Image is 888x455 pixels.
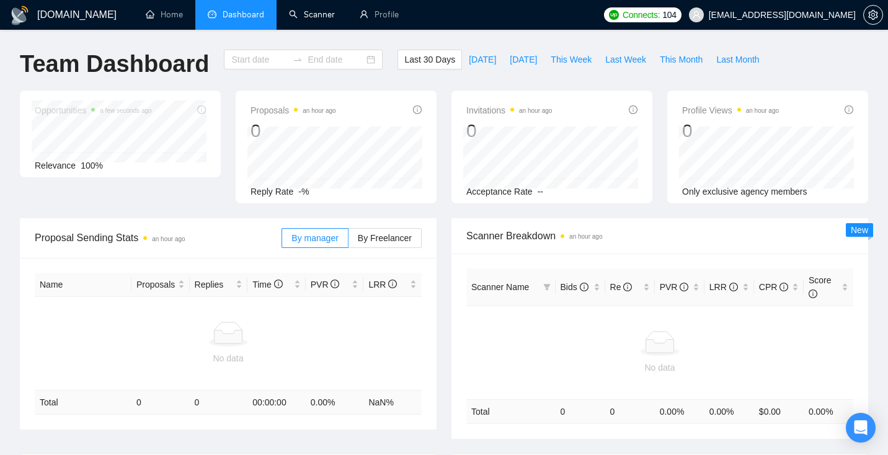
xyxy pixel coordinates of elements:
[660,53,703,66] span: This Month
[466,103,552,118] span: Invitations
[195,278,234,291] span: Replies
[397,50,462,69] button: Last 30 Days
[503,50,544,69] button: [DATE]
[863,10,883,20] a: setting
[610,282,633,292] span: Re
[274,280,283,288] span: info-circle
[413,105,422,114] span: info-circle
[308,53,364,66] input: End date
[293,55,303,64] span: swap-right
[466,228,853,244] span: Scanner Breakdown
[704,399,754,423] td: 0.00 %
[692,11,701,19] span: user
[845,105,853,114] span: info-circle
[605,53,646,66] span: Last Week
[131,273,190,297] th: Proposals
[466,119,552,143] div: 0
[863,5,883,25] button: setting
[864,10,882,20] span: setting
[303,107,335,114] time: an hour ago
[519,107,552,114] time: an hour ago
[331,280,339,288] span: info-circle
[251,103,336,118] span: Proposals
[623,283,632,291] span: info-circle
[208,10,216,19] span: dashboard
[35,161,76,170] span: Relevance
[746,107,779,114] time: an hour ago
[466,187,533,197] span: Acceptance Rate
[754,399,804,423] td: $ 0.00
[368,280,397,289] span: LRR
[251,187,293,197] span: Reply Rate
[653,50,709,69] button: This Month
[609,10,619,20] img: upwork-logo.png
[580,283,588,291] span: info-circle
[660,282,689,292] span: PVR
[623,8,660,22] span: Connects:
[190,273,248,297] th: Replies
[682,119,779,143] div: 0
[35,273,131,297] th: Name
[471,282,529,292] span: Scanner Name
[247,391,306,415] td: 00:00:00
[551,53,592,66] span: This Week
[655,399,704,423] td: 0.00 %
[759,282,788,292] span: CPR
[190,391,248,415] td: 0
[680,283,688,291] span: info-circle
[358,233,412,243] span: By Freelancer
[556,399,605,423] td: 0
[404,53,455,66] span: Last 30 Days
[251,119,336,143] div: 0
[35,230,282,245] span: Proposal Sending Stats
[538,187,543,197] span: --
[388,280,397,288] span: info-circle
[20,50,209,79] h1: Team Dashboard
[469,53,496,66] span: [DATE]
[569,233,602,240] time: an hour ago
[131,391,190,415] td: 0
[223,9,264,20] span: Dashboard
[291,233,338,243] span: By manager
[466,399,556,423] td: Total
[252,280,282,289] span: Time
[311,280,340,289] span: PVR
[462,50,503,69] button: [DATE]
[471,361,848,374] div: No data
[363,391,422,415] td: NaN %
[293,55,303,64] span: to
[289,9,335,20] a: searchScanner
[709,50,766,69] button: Last Month
[40,351,417,365] div: No data
[629,105,637,114] span: info-circle
[846,413,876,443] div: Open Intercom Messenger
[809,289,817,298] span: info-circle
[682,103,779,118] span: Profile Views
[709,282,738,292] span: LRR
[35,391,131,415] td: Total
[804,399,853,423] td: 0.00 %
[716,53,759,66] span: Last Month
[561,282,588,292] span: Bids
[146,9,183,20] a: homeHome
[152,236,185,242] time: an hour ago
[544,50,598,69] button: This Week
[306,391,364,415] td: 0.00 %
[543,283,551,291] span: filter
[682,187,807,197] span: Only exclusive agency members
[360,9,399,20] a: userProfile
[598,50,653,69] button: Last Week
[662,8,676,22] span: 104
[510,53,537,66] span: [DATE]
[81,161,103,170] span: 100%
[779,283,788,291] span: info-circle
[136,278,175,291] span: Proposals
[231,53,288,66] input: Start date
[10,6,30,25] img: logo
[605,399,655,423] td: 0
[729,283,738,291] span: info-circle
[851,225,868,235] span: New
[298,187,309,197] span: -%
[541,278,553,296] span: filter
[809,275,832,299] span: Score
